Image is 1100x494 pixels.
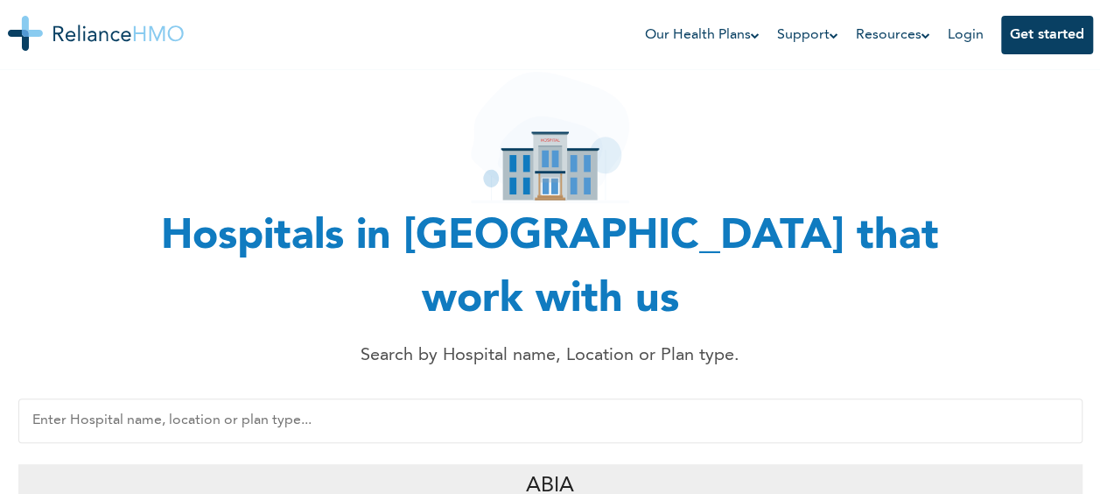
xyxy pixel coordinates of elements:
[18,399,1082,443] input: Enter Hospital name, location or plan type...
[856,25,930,46] a: Resources
[948,28,984,42] a: Login
[777,25,838,46] a: Support
[645,25,760,46] a: Our Health Plans
[157,342,944,369] p: Search by Hospital name, Location or Plan type.
[1001,16,1093,54] button: Get started
[471,72,629,203] img: hospital_icon.svg
[8,16,184,51] img: Reliance HMO's Logo
[113,206,988,332] h1: Hospitals in [GEOGRAPHIC_DATA] that work with us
